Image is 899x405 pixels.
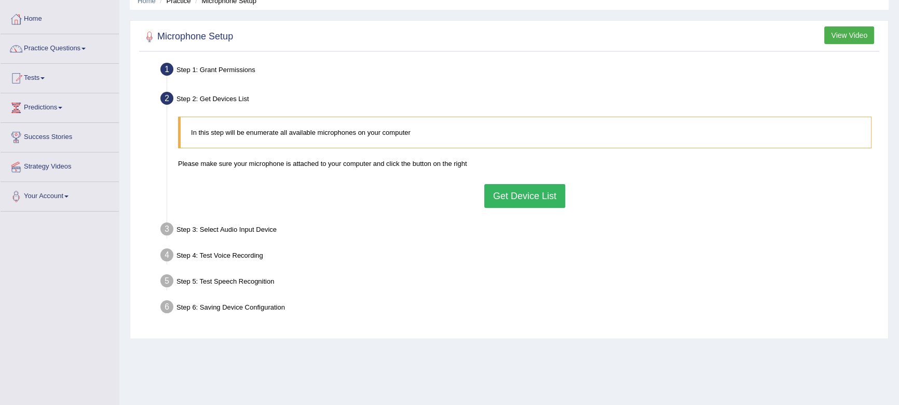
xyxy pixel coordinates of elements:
[156,219,883,242] div: Step 3: Select Audio Input Device
[1,152,119,178] a: Strategy Videos
[1,5,119,31] a: Home
[1,123,119,149] a: Success Stories
[824,26,874,44] button: View Video
[484,184,565,208] button: Get Device List
[1,93,119,119] a: Predictions
[156,60,883,82] div: Step 1: Grant Permissions
[156,271,883,294] div: Step 5: Test Speech Recognition
[1,64,119,90] a: Tests
[142,29,233,45] h2: Microphone Setup
[1,182,119,208] a: Your Account
[1,34,119,60] a: Practice Questions
[156,245,883,268] div: Step 4: Test Voice Recording
[156,297,883,320] div: Step 6: Saving Device Configuration
[178,159,871,169] p: Please make sure your microphone is attached to your computer and click the button on the right
[178,117,871,148] blockquote: In this step will be enumerate all available microphones on your computer
[156,89,883,111] div: Step 2: Get Devices List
